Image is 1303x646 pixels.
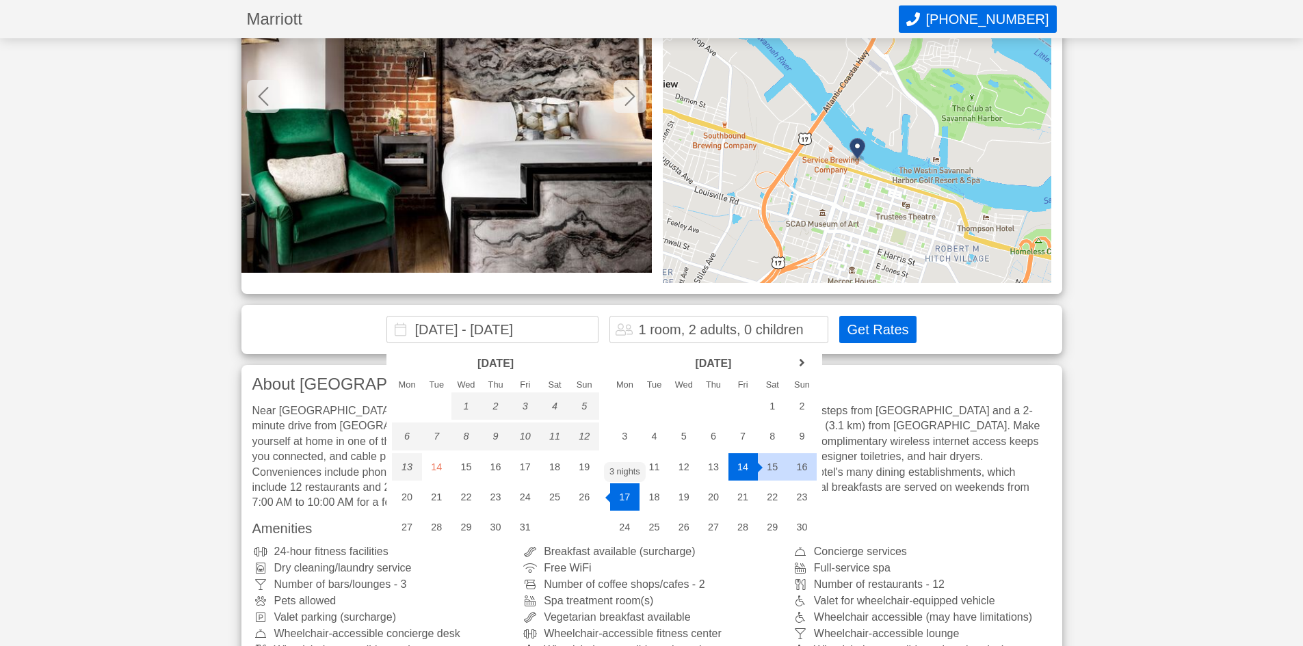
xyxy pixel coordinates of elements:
[698,453,728,481] div: 13
[481,483,510,511] div: 23
[451,392,481,420] div: 1
[728,513,758,541] div: 28
[640,453,669,481] div: 11
[540,422,569,450] div: 11
[570,483,599,511] div: 26
[792,628,1051,639] div: Wheelchair-accessible lounge
[640,381,669,390] div: Tue
[728,483,758,511] div: 21
[451,453,481,481] div: 15
[758,422,787,450] div: 8
[522,579,781,590] div: Number of coffee shops/cafes - 2
[510,392,540,420] div: 3
[252,522,1051,535] h3: Amenities
[669,422,698,450] div: 5
[570,381,599,390] div: Sun
[787,453,817,481] div: 16
[610,422,640,450] div: 3
[422,381,451,390] div: Tue
[540,453,569,481] div: 18
[787,483,817,511] div: 23
[792,612,1051,623] div: Wheelchair accessible (may have limitations)
[510,483,540,511] div: 24
[451,483,481,511] div: 22
[638,323,803,336] div: 1 room, 2 adults, 0 children
[758,513,787,541] div: 29
[422,422,451,450] div: 7
[792,579,1051,590] div: Number of restaurants - 12
[640,422,669,450] div: 4
[758,392,787,420] div: 1
[925,12,1049,27] span: [PHONE_NUMBER]
[252,628,512,639] div: Wheelchair-accessible concierge desk
[640,353,787,375] header: [DATE]
[522,563,781,574] div: Free WiFi
[839,316,916,343] button: Get Rates
[522,628,781,639] div: Wheelchair-accessible fitness center
[640,513,669,541] div: 25
[728,422,758,450] div: 7
[698,422,728,450] div: 6
[570,392,599,420] div: 5
[522,546,781,557] div: Breakfast available (surcharge)
[792,546,1051,557] div: Concierge services
[610,513,640,541] div: 24
[252,579,512,590] div: Number of bars/lounges - 3
[698,483,728,511] div: 20
[669,453,698,481] div: 12
[392,381,421,390] div: Mon
[422,453,451,481] div: 14
[663,37,1051,283] img: map
[247,11,899,27] h1: Marriott
[386,316,598,343] input: Choose Dates
[481,392,510,420] div: 2
[252,546,512,557] div: 24-hour fitness facilities
[451,513,481,541] div: 29
[392,422,421,450] div: 6
[610,453,640,481] div: 10
[787,513,817,541] div: 30
[899,5,1056,33] button: Call
[392,483,421,511] div: 20
[510,453,540,481] div: 17
[481,513,510,541] div: 30
[510,422,540,450] div: 10
[540,392,569,420] div: 4
[510,513,540,541] div: 31
[481,453,510,481] div: 16
[669,381,698,390] div: Wed
[758,381,787,390] div: Sat
[522,612,781,623] div: Vegetarian breakfast available
[252,612,512,623] div: Valet parking (surcharge)
[787,422,817,450] div: 9
[728,381,758,390] div: Fri
[758,453,787,481] div: 15
[669,483,698,511] div: 19
[791,353,812,373] a: next month
[728,453,758,481] div: 14
[451,422,481,450] div: 8
[522,595,781,606] div: Spa treatment room(s)
[787,381,817,390] div: Sun
[392,513,421,541] div: 27
[422,513,451,541] div: 28
[640,483,669,511] div: 18
[392,453,421,481] div: 13
[570,422,599,450] div: 12
[481,381,510,390] div: Thu
[570,453,599,481] div: 19
[758,483,787,511] div: 22
[610,381,640,390] div: Mon
[252,563,512,574] div: Dry cleaning/laundry service
[698,381,728,390] div: Thu
[792,595,1051,606] div: Valet for wheelchair-equipped vehicle
[540,381,569,390] div: Sat
[481,422,510,450] div: 9
[787,392,817,420] div: 2
[422,483,451,511] div: 21
[610,483,640,511] div: 17
[540,483,569,511] div: 25
[252,376,1051,392] h3: About [GEOGRAPHIC_DATA] [GEOGRAPHIC_DATA]
[698,513,728,541] div: 27
[422,353,570,375] header: [DATE]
